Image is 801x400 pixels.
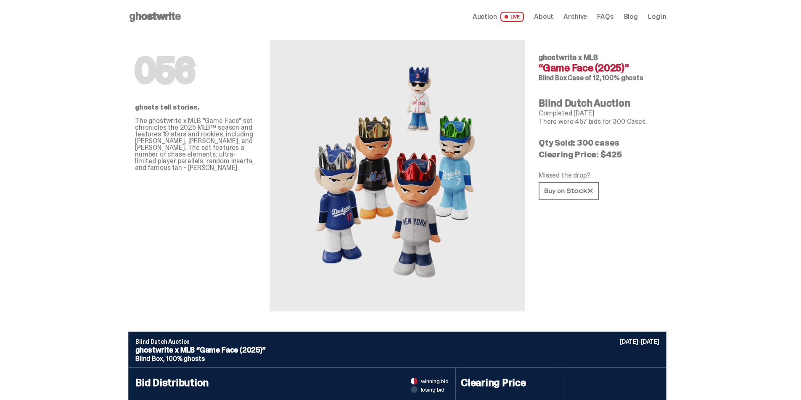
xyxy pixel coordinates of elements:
[539,110,660,117] p: Completed [DATE]
[305,60,490,291] img: MLB&ldquo;Game Face (2025)&rdquo;
[473,13,497,20] span: Auction
[539,118,660,125] p: There were 457 bids for 300 Cases.
[135,354,164,363] span: Blind Box,
[539,98,660,108] h4: Blind Dutch Auction
[421,387,445,392] span: losing bid
[135,54,256,87] h1: 056
[620,339,659,345] p: [DATE]-[DATE]
[135,339,659,345] p: Blind Dutch Auction
[539,73,567,82] span: Blind Box
[461,378,556,388] h4: Clearing Price
[473,12,524,22] a: Auction LIVE
[539,150,660,159] p: Clearing Price: $425
[539,139,660,147] p: Qty Sold: 300 cases
[563,13,587,20] a: Archive
[135,118,256,171] p: The ghostwrite x MLB "Game Face" set chronicles the 2025 MLB™ season and features 19 stars and ro...
[135,104,256,111] p: ghosts tell stories.
[597,13,613,20] a: FAQs
[166,354,204,363] span: 100% ghosts
[648,13,666,20] a: Log in
[624,13,638,20] a: Blog
[539,52,598,63] span: ghostwrite x MLB
[421,378,449,384] span: winning bid
[534,13,553,20] a: About
[539,172,660,179] p: Missed the drop?
[135,346,659,354] p: ghostwrite x MLB “Game Face (2025)”
[500,12,524,22] span: LIVE
[539,63,660,73] h4: “Game Face (2025)”
[568,73,643,82] span: Case of 12, 100% ghosts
